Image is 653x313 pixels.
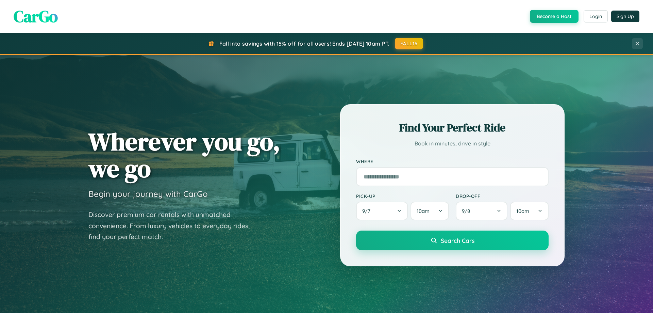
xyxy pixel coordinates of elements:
[219,40,390,47] span: Fall into savings with 15% off for all users! Ends [DATE] 10am PT.
[356,202,408,220] button: 9/7
[584,10,608,22] button: Login
[88,189,208,199] h3: Begin your journey with CarGo
[362,208,374,214] span: 9 / 7
[88,128,280,182] h1: Wherever you go, we go
[441,237,474,244] span: Search Cars
[14,5,58,28] span: CarGo
[611,11,639,22] button: Sign Up
[516,208,529,214] span: 10am
[456,202,507,220] button: 9/8
[456,193,549,199] label: Drop-off
[530,10,579,23] button: Become a Host
[356,231,549,250] button: Search Cars
[411,202,449,220] button: 10am
[356,159,549,165] label: Where
[510,202,549,220] button: 10am
[462,208,473,214] span: 9 / 8
[356,139,549,148] p: Book in minutes, drive in style
[356,193,449,199] label: Pick-up
[417,208,430,214] span: 10am
[395,38,423,49] button: FALL15
[356,120,549,135] h2: Find Your Perfect Ride
[88,209,258,242] p: Discover premium car rentals with unmatched convenience. From luxury vehicles to everyday rides, ...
